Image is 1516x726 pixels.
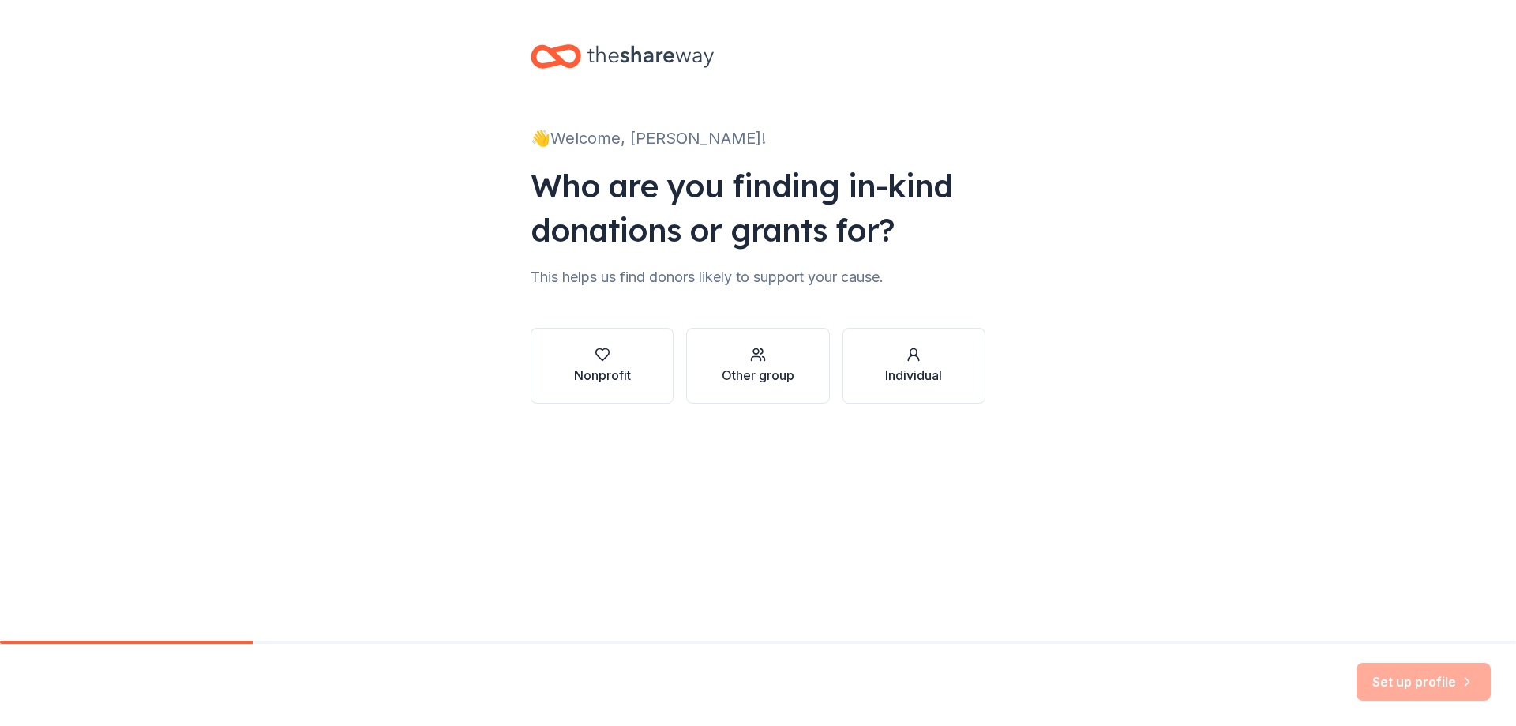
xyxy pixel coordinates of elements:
div: Individual [885,366,942,385]
button: Nonprofit [531,328,674,404]
div: This helps us find donors likely to support your cause. [531,265,985,290]
button: Individual [842,328,985,404]
div: Other group [722,366,794,385]
div: Who are you finding in-kind donations or grants for? [531,164,985,252]
div: Nonprofit [574,366,631,385]
button: Other group [686,328,829,404]
div: 👋 Welcome, [PERSON_NAME]! [531,126,985,151]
